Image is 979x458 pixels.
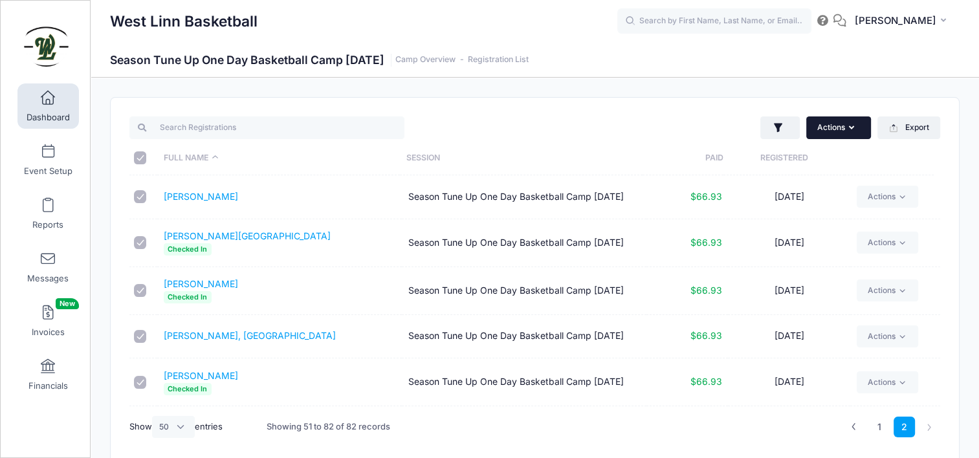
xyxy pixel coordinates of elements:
label: Show entries [129,416,223,438]
h1: West Linn Basketball [110,6,258,36]
span: Dashboard [27,112,70,123]
a: Registration List [468,55,529,65]
td: [DATE] [728,358,850,406]
a: Dashboard [17,83,79,129]
span: $66.93 [690,285,721,296]
span: $66.93 [690,191,721,202]
span: Financials [28,380,68,391]
td: Season Tune Up One Day Basketball Camp [DATE] [402,219,646,267]
a: [PERSON_NAME] [164,278,238,289]
span: Checked In [164,291,212,303]
select: Showentries [152,416,195,438]
th: Full Name: activate to sort column descending [157,141,400,175]
input: Search Registrations [129,116,404,138]
a: Actions [857,186,918,208]
th: Paid: activate to sort column ascending [643,141,723,175]
a: 2 [894,417,915,438]
a: [PERSON_NAME] [164,191,238,202]
td: Season Tune Up One Day Basketball Camp [DATE] [402,358,646,406]
td: Season Tune Up One Day Basketball Camp [DATE] [402,406,646,450]
a: Actions [857,325,918,347]
td: [DATE] [728,406,850,450]
a: Reports [17,191,79,236]
span: $66.93 [690,330,721,341]
span: New [56,298,79,309]
span: Event Setup [24,166,72,177]
td: Season Tune Up One Day Basketball Camp [DATE] [402,267,646,315]
td: Season Tune Up One Day Basketball Camp [DATE] [402,175,646,219]
a: [PERSON_NAME], [GEOGRAPHIC_DATA] [164,330,336,341]
input: Search by First Name, Last Name, or Email... [617,8,811,34]
a: Actions [857,232,918,254]
td: [DATE] [728,219,850,267]
button: [PERSON_NAME] [846,6,960,36]
a: Actions [857,279,918,301]
a: 1 [868,417,890,438]
span: $66.93 [690,376,721,387]
span: Messages [27,273,69,284]
td: [DATE] [728,175,850,219]
span: Checked In [164,243,212,256]
button: Export [877,116,940,138]
img: West Linn Basketball [22,20,71,69]
a: Event Setup [17,137,79,182]
a: West Linn Basketball [1,14,91,75]
a: Actions [857,371,918,393]
a: Financials [17,352,79,397]
span: $66.93 [690,237,721,248]
a: Messages [17,245,79,290]
a: [PERSON_NAME] [164,370,238,381]
a: Camp Overview [395,55,456,65]
a: [PERSON_NAME][GEOGRAPHIC_DATA] [164,230,331,241]
div: Showing 51 to 82 of 82 records [267,412,390,442]
button: Actions [806,116,871,138]
td: Season Tune Up One Day Basketball Camp [DATE] [402,315,646,359]
a: InvoicesNew [17,298,79,343]
h1: Season Tune Up One Day Basketball Camp [DATE] [110,53,529,67]
th: Registered: activate to sort column ascending [723,141,844,175]
th: Session: activate to sort column ascending [400,141,643,175]
span: Checked In [164,383,212,395]
td: [DATE] [728,267,850,315]
span: [PERSON_NAME] [855,14,936,28]
td: [DATE] [728,315,850,359]
span: Invoices [32,327,65,338]
span: Reports [32,219,63,230]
